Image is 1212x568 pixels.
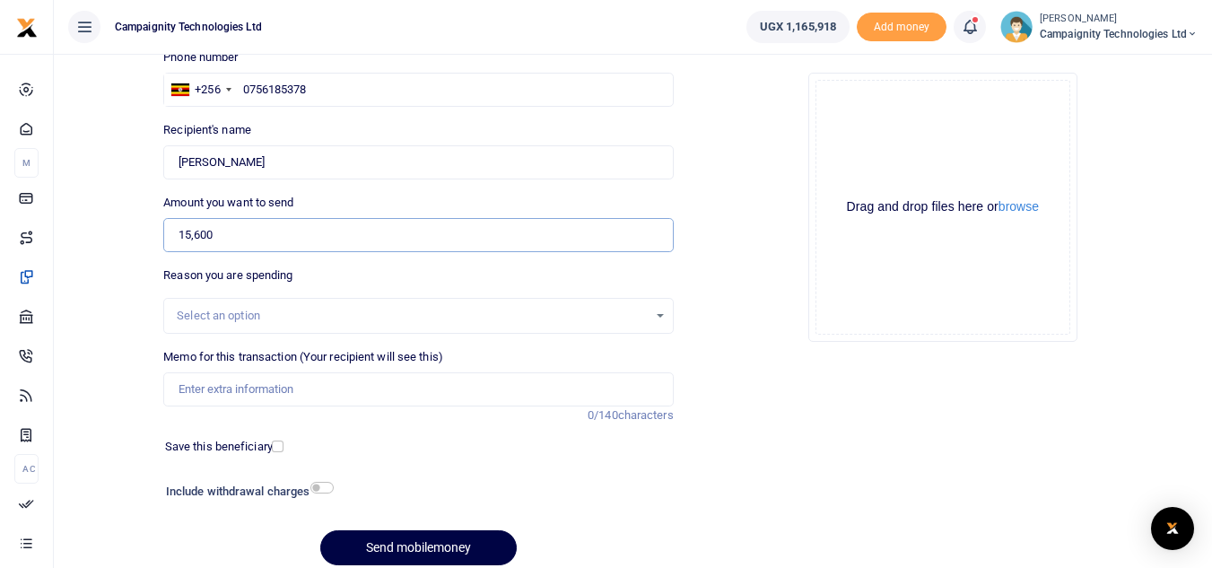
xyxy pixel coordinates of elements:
[1040,12,1198,27] small: [PERSON_NAME]
[588,408,618,422] span: 0/140
[195,81,220,99] div: +256
[618,408,674,422] span: characters
[163,194,293,212] label: Amount you want to send
[166,485,326,499] h6: Include withdrawal charges
[857,13,946,42] span: Add money
[165,438,273,456] label: Save this beneficiary
[16,20,38,33] a: logo-small logo-large logo-large
[857,19,946,32] a: Add money
[320,530,517,565] button: Send mobilemoney
[1000,11,1033,43] img: profile-user
[746,11,850,43] a: UGX 1,165,918
[16,17,38,39] img: logo-small
[998,200,1039,213] button: browse
[857,13,946,42] li: Toup your wallet
[14,148,39,178] li: M
[163,218,673,252] input: UGX
[163,267,292,284] label: Reason you are spending
[808,73,1077,342] div: File Uploader
[760,18,836,36] span: UGX 1,165,918
[1151,507,1194,550] div: Open Intercom Messenger
[163,48,238,66] label: Phone number
[739,11,857,43] li: Wallet ballance
[164,74,236,106] div: Uganda: +256
[177,307,647,325] div: Select an option
[163,121,251,139] label: Recipient's name
[816,198,1069,215] div: Drag and drop files here or
[163,348,443,366] label: Memo for this transaction (Your recipient will see this)
[163,73,673,107] input: Enter phone number
[14,454,39,484] li: Ac
[163,145,673,179] input: Loading name...
[163,372,673,406] input: Enter extra information
[1000,11,1198,43] a: profile-user [PERSON_NAME] Campaignity Technologies Ltd
[1040,26,1198,42] span: Campaignity Technologies Ltd
[108,19,269,35] span: Campaignity Technologies Ltd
